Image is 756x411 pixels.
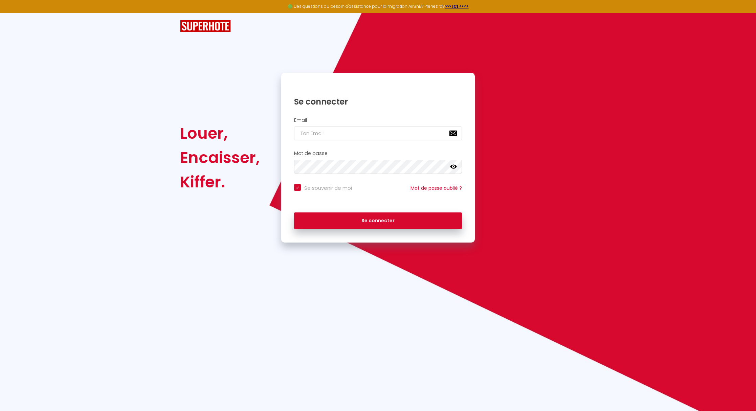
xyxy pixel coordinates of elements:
img: SuperHote logo [180,20,231,32]
div: Encaisser, [180,145,260,170]
input: Ton Email [294,126,462,140]
button: Se connecter [294,212,462,229]
div: Kiffer. [180,170,260,194]
h1: Se connecter [294,96,462,107]
h2: Email [294,117,462,123]
h2: Mot de passe [294,151,462,156]
a: Mot de passe oublié ? [410,185,462,191]
div: Louer, [180,121,260,145]
a: >>> ICI <<<< [445,3,469,9]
